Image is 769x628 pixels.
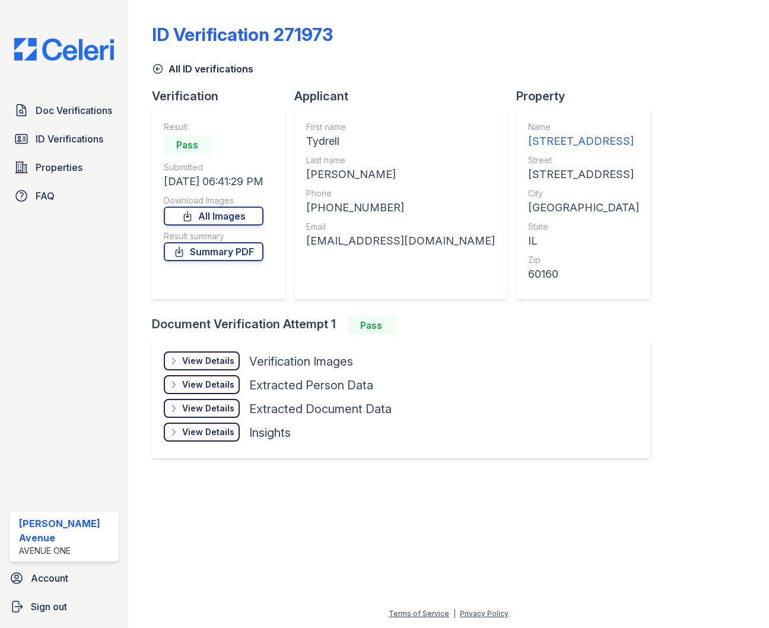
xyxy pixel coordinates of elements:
[182,426,234,438] div: View Details
[528,166,639,183] div: [STREET_ADDRESS]
[306,188,495,199] div: Phone
[528,199,639,216] div: [GEOGRAPHIC_DATA]
[5,38,123,61] img: CE_Logo_Blue-a8612792a0a2168367f1c8372b55b34899dd931a85d93a1a3d3e32e68fde9ad4.png
[306,221,495,233] div: Email
[528,121,639,133] div: Name
[182,355,234,367] div: View Details
[249,377,373,394] div: Extracted Person Data
[164,207,263,226] a: All Images
[9,156,119,179] a: Properties
[164,173,263,190] div: [DATE] 06:41:29 PM
[249,424,291,441] div: Insights
[528,188,639,199] div: City
[348,316,395,335] div: Pass
[152,24,333,45] div: ID Verification 271973
[528,154,639,166] div: Street
[249,353,353,370] div: Verification Images
[528,266,639,283] div: 60160
[306,133,495,150] div: Tydrell
[306,166,495,183] div: [PERSON_NAME]
[306,121,495,133] div: First name
[528,133,639,150] div: [STREET_ADDRESS]
[5,595,123,619] a: Sign out
[528,254,639,266] div: Zip
[31,571,68,585] span: Account
[306,154,495,166] div: Last name
[164,121,263,133] div: Result
[152,88,294,104] div: Verification
[306,199,495,216] div: [PHONE_NUMBER]
[516,88,660,104] div: Property
[294,88,516,104] div: Applicant
[36,160,82,175] span: Properties
[528,233,639,249] div: IL
[528,221,639,233] div: State
[9,99,119,122] a: Doc Verifications
[152,316,660,335] div: Document Verification Attempt 1
[164,230,263,242] div: Result summary
[36,132,103,146] span: ID Verifications
[389,609,449,618] a: Terms of Service
[460,609,509,618] a: Privacy Policy
[453,609,456,618] div: |
[19,545,114,557] div: Avenue One
[152,62,253,76] a: All ID verifications
[9,184,119,208] a: FAQ
[249,401,392,417] div: Extracted Document Data
[719,581,757,616] iframe: chat widget
[36,103,112,118] span: Doc Verifications
[9,127,119,151] a: ID Verifications
[36,189,55,203] span: FAQ
[182,402,234,414] div: View Details
[164,242,263,261] a: Summary PDF
[182,379,234,391] div: View Details
[164,161,263,173] div: Submitted
[306,233,495,249] div: [EMAIL_ADDRESS][DOMAIN_NAME]
[31,600,67,614] span: Sign out
[5,566,123,590] a: Account
[19,516,114,545] div: [PERSON_NAME] Avenue
[164,135,211,154] div: Pass
[528,121,639,150] a: Name [STREET_ADDRESS]
[164,195,263,207] div: Download Images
